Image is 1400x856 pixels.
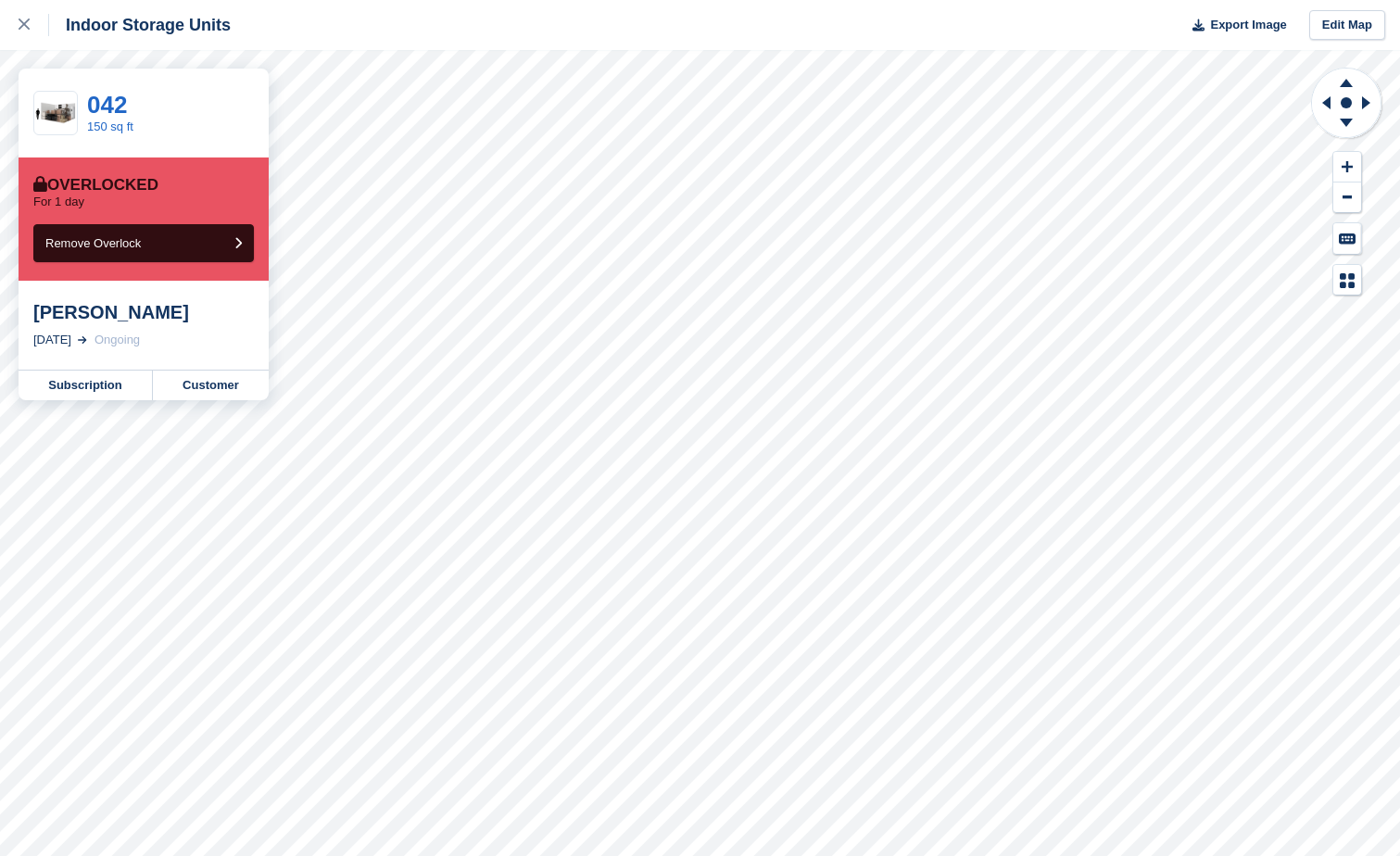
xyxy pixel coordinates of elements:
button: Zoom Out [1333,183,1361,213]
a: Subscription [19,371,153,400]
div: [DATE] [33,331,71,349]
a: 150 sq ft [87,120,133,133]
img: arrow-right-light-icn-cde0832a797a2874e46488d9cf13f60e5c3a73dbe684e267c42b8395dfbc2abf.svg [78,336,87,344]
a: Edit Map [1309,10,1385,41]
button: Remove Overlock [33,224,254,262]
p: For 1 day [33,195,84,209]
div: [PERSON_NAME] [33,301,254,323]
span: Remove Overlock [45,236,141,250]
img: 150-sqft-unit.jpg [34,97,77,130]
button: Export Image [1181,10,1287,41]
a: 042 [87,91,127,119]
a: Customer [153,371,269,400]
button: Keyboard Shortcuts [1333,223,1361,254]
button: Zoom In [1333,152,1361,183]
span: Export Image [1210,16,1286,34]
button: Map Legend [1333,265,1361,296]
div: Ongoing [95,331,140,349]
div: Overlocked [33,176,158,195]
div: Indoor Storage Units [49,14,231,36]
